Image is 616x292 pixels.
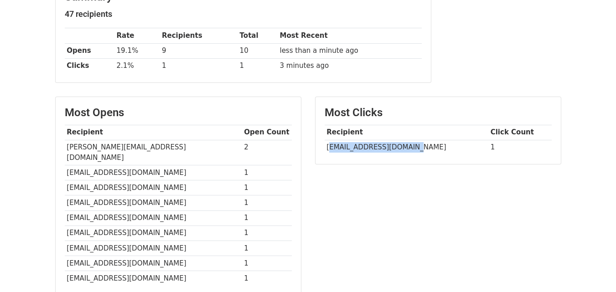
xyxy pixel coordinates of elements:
[114,58,160,73] td: 2.1%
[488,140,552,155] td: 1
[65,165,242,180] td: [EMAIL_ADDRESS][DOMAIN_NAME]
[65,125,242,140] th: Recipient
[65,195,242,210] td: [EMAIL_ADDRESS][DOMAIN_NAME]
[65,210,242,225] td: [EMAIL_ADDRESS][DOMAIN_NAME]
[242,180,292,195] td: 1
[114,28,160,43] th: Rate
[242,165,292,180] td: 1
[160,43,238,58] td: 9
[65,140,242,165] td: [PERSON_NAME][EMAIL_ADDRESS][DOMAIN_NAME]
[65,256,242,271] td: [EMAIL_ADDRESS][DOMAIN_NAME]
[238,28,278,43] th: Total
[325,125,488,140] th: Recipient
[160,58,238,73] td: 1
[242,241,292,256] td: 1
[242,210,292,225] td: 1
[65,106,292,119] h3: Most Opens
[65,225,242,241] td: [EMAIL_ADDRESS][DOMAIN_NAME]
[65,43,114,58] th: Opens
[570,248,616,292] iframe: Chat Widget
[278,28,422,43] th: Most Recent
[65,241,242,256] td: [EMAIL_ADDRESS][DOMAIN_NAME]
[65,271,242,286] td: [EMAIL_ADDRESS][DOMAIN_NAME]
[242,195,292,210] td: 1
[160,28,238,43] th: Recipients
[278,58,422,73] td: 3 minutes ago
[242,140,292,165] td: 2
[238,58,278,73] td: 1
[242,256,292,271] td: 1
[114,43,160,58] td: 19.1%
[488,125,552,140] th: Click Count
[242,271,292,286] td: 1
[325,106,552,119] h3: Most Clicks
[65,180,242,195] td: [EMAIL_ADDRESS][DOMAIN_NAME]
[242,125,292,140] th: Open Count
[65,9,422,19] h5: 47 recipients
[238,43,278,58] td: 10
[278,43,422,58] td: less than a minute ago
[325,140,488,155] td: [EMAIL_ADDRESS][DOMAIN_NAME]
[242,225,292,241] td: 1
[65,58,114,73] th: Clicks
